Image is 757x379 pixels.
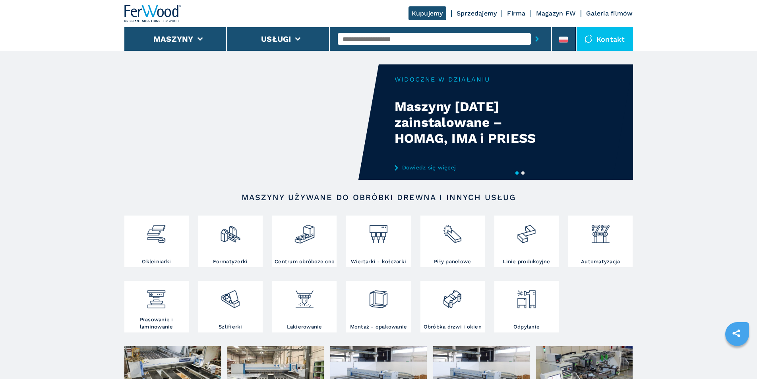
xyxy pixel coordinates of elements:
[515,171,519,175] button: 1
[150,192,608,202] h2: Maszyny używane do obróbki drewna i innych usług
[409,6,446,20] a: Kupujemy
[146,283,167,310] img: pressa-strettoia.png
[351,258,406,265] h3: Wiertarki - kołczarki
[294,218,315,245] img: centro_di_lavoro_cnc_2.png
[198,216,263,267] a: Formatyzerki
[126,316,187,330] h3: Prasowanie i laminowanie
[287,323,322,330] h3: Lakierowanie
[442,283,463,310] img: lavorazione_porte_finestre_2.png
[521,171,525,175] button: 2
[261,34,291,44] button: Usługi
[420,281,485,332] a: Obróbka drzwi i okien
[368,218,389,245] img: foratrici_inseritrici_2.png
[124,5,182,22] img: Ferwood
[494,281,559,332] a: Odpylanie
[442,218,463,245] img: sezionatrici_2.png
[124,281,189,332] a: Prasowanie i laminowanie
[531,30,543,48] button: submit-button
[568,216,633,267] a: Automatyzacja
[536,10,576,17] a: Magazyn FW
[516,218,537,245] img: linee_di_produzione_2.png
[494,216,559,267] a: Linie produkcyjne
[585,35,592,43] img: Kontakt
[346,216,410,267] a: Wiertarki - kołczarki
[220,218,241,245] img: squadratrici_2.png
[590,218,611,245] img: automazione.png
[346,281,410,332] a: Montaż - opakowanie
[368,283,389,310] img: montaggio_imballaggio_2.png
[513,323,540,330] h3: Odpylanie
[124,64,379,180] video: Your browser does not support the video tag.
[434,258,471,265] h3: Piły panelowe
[142,258,171,265] h3: Okleiniarki
[457,10,497,17] a: Sprzedajemy
[275,258,334,265] h3: Centrum obróbcze cnc
[198,281,263,332] a: Szlifierki
[507,10,525,17] a: Firma
[395,164,550,171] a: Dowiedz się więcej
[516,283,537,310] img: aspirazione_1.png
[153,34,194,44] button: Maszyny
[213,258,248,265] h3: Formatyzerki
[124,216,189,267] a: Okleiniarki
[272,216,337,267] a: Centrum obróbcze cnc
[272,281,337,332] a: Lakierowanie
[577,27,633,51] div: Kontakt
[219,323,242,330] h3: Szlifierki
[726,323,746,343] a: sharethis
[420,216,485,267] a: Piły panelowe
[581,258,620,265] h3: Automatyzacja
[586,10,633,17] a: Galeria filmów
[424,323,482,330] h3: Obróbka drzwi i okien
[146,218,167,245] img: bordatrici_1.png
[294,283,315,310] img: verniciatura_1.png
[723,343,751,373] iframe: Chat
[350,323,407,330] h3: Montaż - opakowanie
[220,283,241,310] img: levigatrici_2.png
[503,258,550,265] h3: Linie produkcyjne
